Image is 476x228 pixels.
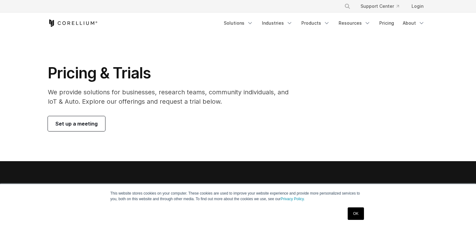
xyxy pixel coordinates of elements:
[48,19,98,27] a: Corellium Home
[407,1,428,12] a: Login
[298,17,334,29] a: Products
[258,17,296,29] a: Industries
[342,1,353,12] button: Search
[48,116,105,131] a: Set up a meeting
[337,1,428,12] div: Navigation Menu
[399,17,428,29] a: About
[48,87,297,106] p: We provide solutions for businesses, research teams, community individuals, and IoT & Auto. Explo...
[110,191,366,202] p: This website stores cookies on your computer. These cookies are used to improve your website expe...
[220,17,428,29] div: Navigation Menu
[356,1,404,12] a: Support Center
[281,197,305,201] a: Privacy Policy.
[220,17,257,29] a: Solutions
[376,17,398,29] a: Pricing
[348,207,364,220] a: OK
[335,17,374,29] a: Resources
[55,120,98,127] span: Set up a meeting
[48,64,297,82] h1: Pricing & Trials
